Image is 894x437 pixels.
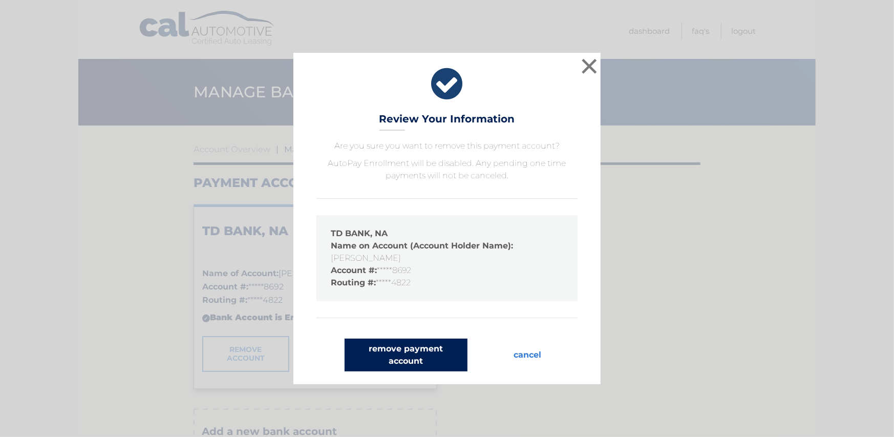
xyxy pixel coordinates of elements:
[331,278,376,287] strong: Routing #:
[331,265,377,275] strong: Account #:
[379,113,515,131] h3: Review Your Information
[345,339,467,371] button: remove payment account
[579,56,600,76] button: ×
[331,228,388,238] strong: TD BANK, NA
[331,241,513,251] strong: Name on Account (Account Holder Name):
[331,240,563,264] li: [PERSON_NAME]
[316,140,578,152] p: Are you sure you want to remove this payment account?
[505,339,549,371] button: cancel
[316,157,578,182] p: AutoPay Enrollment will be disabled. Any pending one time payments will not be canceled.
